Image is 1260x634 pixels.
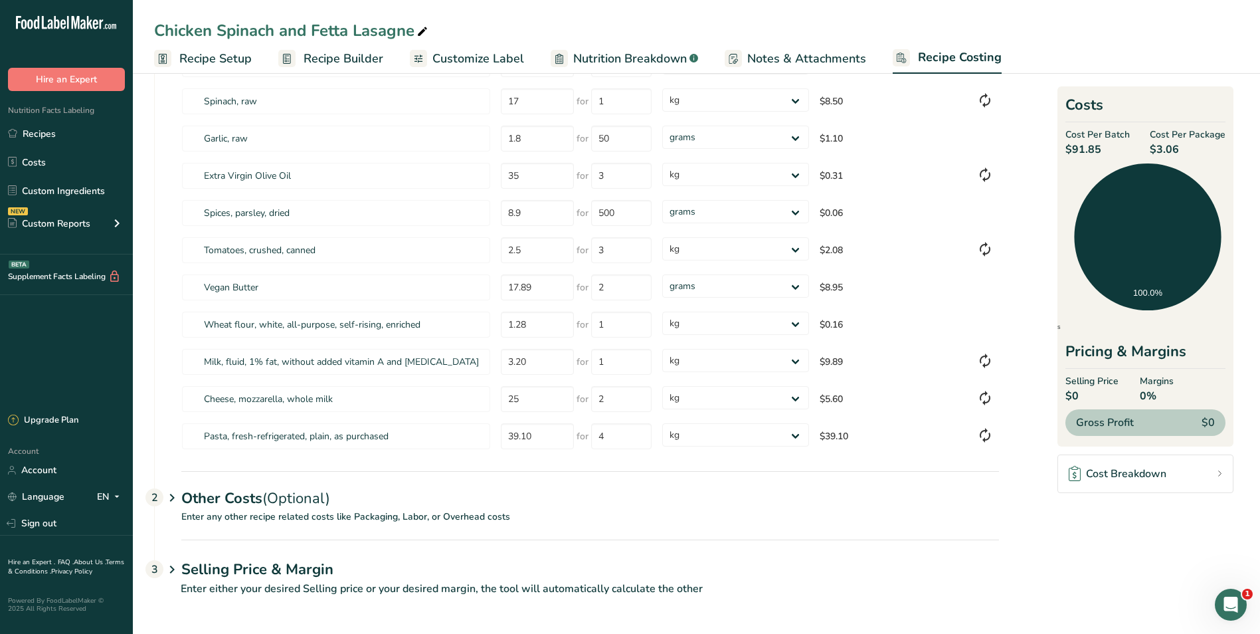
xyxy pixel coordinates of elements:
[577,243,588,257] span: for
[1242,589,1253,599] span: 1
[1069,466,1166,482] div: Cost Breakdown
[8,217,90,231] div: Custom Reports
[814,157,972,194] td: $0.31
[145,488,163,506] div: 2
[814,343,972,380] td: $9.89
[577,169,588,183] span: for
[304,50,383,68] span: Recipe Builder
[577,206,588,220] span: for
[8,207,28,215] div: NEW
[577,318,588,332] span: for
[814,194,972,231] td: $0.06
[9,261,29,268] div: BETA
[181,559,999,581] h1: Selling Price & Margin
[154,44,252,74] a: Recipe Setup
[551,44,698,74] a: Nutrition Breakdown
[58,558,74,567] a: FAQ .
[262,488,330,508] span: (Optional)
[1065,142,1130,158] span: $91.85
[893,43,1002,74] a: Recipe Costing
[577,429,588,443] span: for
[573,50,687,68] span: Nutrition Breakdown
[814,417,972,455] td: $39.10
[8,558,55,567] a: Hire an Expert .
[51,567,92,576] a: Privacy Policy
[432,50,524,68] span: Customize Label
[1065,94,1225,122] h2: Costs
[814,306,972,343] td: $0.16
[1140,374,1174,388] span: Margins
[1057,455,1233,493] a: Cost Breakdown
[577,94,588,108] span: for
[74,558,106,567] a: About Us .
[814,120,972,157] td: $1.10
[1076,415,1134,431] span: Gross Profit
[1021,324,1061,330] span: Ingredients
[154,581,999,613] p: Enter either your desired Selling price or your desired margin, the tool will automatically calcu...
[154,19,430,43] div: Chicken Spinach and Fetta Lasagne
[1140,388,1174,404] span: 0%
[814,268,972,306] td: $8.95
[1065,128,1130,142] span: Cost Per Batch
[8,485,64,508] a: Language
[8,68,125,91] button: Hire an Expert
[278,44,383,74] a: Recipe Builder
[1065,374,1119,388] span: Selling Price
[410,44,524,74] a: Customize Label
[181,471,999,510] div: Other Costs
[1215,589,1247,621] iframe: Intercom live chat
[8,597,125,613] div: Powered By FoodLabelMaker © 2025 All Rights Reserved
[145,560,163,578] div: 3
[577,355,588,369] span: for
[577,280,588,294] span: for
[179,50,252,68] span: Recipe Setup
[814,82,972,120] td: $8.50
[1150,142,1225,158] span: $3.06
[155,510,999,540] p: Enter any other recipe related costs like Packaging, Labor, or Overhead costs
[97,489,125,505] div: EN
[1065,341,1225,369] div: Pricing & Margins
[577,132,588,146] span: for
[8,414,78,427] div: Upgrade Plan
[1150,128,1225,142] span: Cost Per Package
[918,49,1002,66] span: Recipe Costing
[814,231,972,268] td: $2.08
[725,44,866,74] a: Notes & Attachments
[577,392,588,406] span: for
[747,50,866,68] span: Notes & Attachments
[814,380,972,417] td: $5.60
[1202,415,1215,431] span: $0
[8,558,124,576] a: Terms & Conditions .
[1065,388,1119,404] span: $0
